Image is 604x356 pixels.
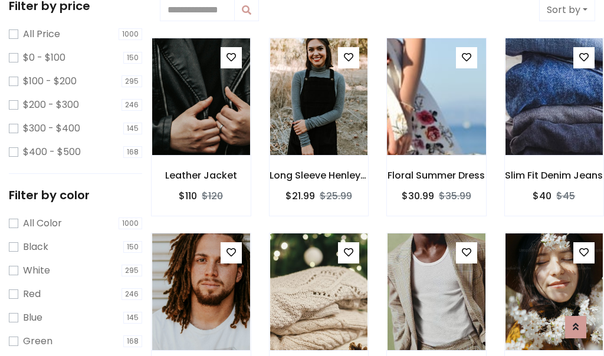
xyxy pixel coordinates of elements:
label: All Price [23,27,60,41]
label: $300 - $400 [23,121,80,136]
span: 1000 [119,28,142,40]
del: $35.99 [439,189,471,203]
label: $100 - $200 [23,74,77,88]
del: $25.99 [320,189,352,203]
span: 168 [123,146,142,158]
label: Red [23,287,41,301]
span: 168 [123,335,142,347]
span: 246 [122,288,142,300]
h6: Floral Summer Dress [387,170,486,181]
label: Blue [23,311,42,325]
h6: $110 [179,190,197,202]
label: Black [23,240,48,254]
h6: $40 [533,190,552,202]
h5: Filter by color [9,188,142,202]
span: 295 [122,75,142,87]
del: $45 [556,189,575,203]
h6: Leather Jacket [152,170,251,181]
h6: Long Sleeve Henley T-Shirt [270,170,369,181]
label: White [23,263,50,278]
h6: $30.99 [402,190,434,202]
h6: Slim Fit Denim Jeans [505,170,604,181]
span: 145 [123,123,142,134]
del: $120 [202,189,223,203]
label: All Color [23,216,62,230]
label: $200 - $300 [23,98,79,112]
label: $400 - $500 [23,145,81,159]
span: 295 [122,265,142,276]
label: $0 - $100 [23,51,65,65]
h6: $21.99 [285,190,315,202]
span: 1000 [119,217,142,229]
span: 150 [123,241,142,253]
label: Green [23,334,52,348]
span: 246 [122,99,142,111]
span: 145 [123,312,142,324]
span: 150 [123,52,142,64]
